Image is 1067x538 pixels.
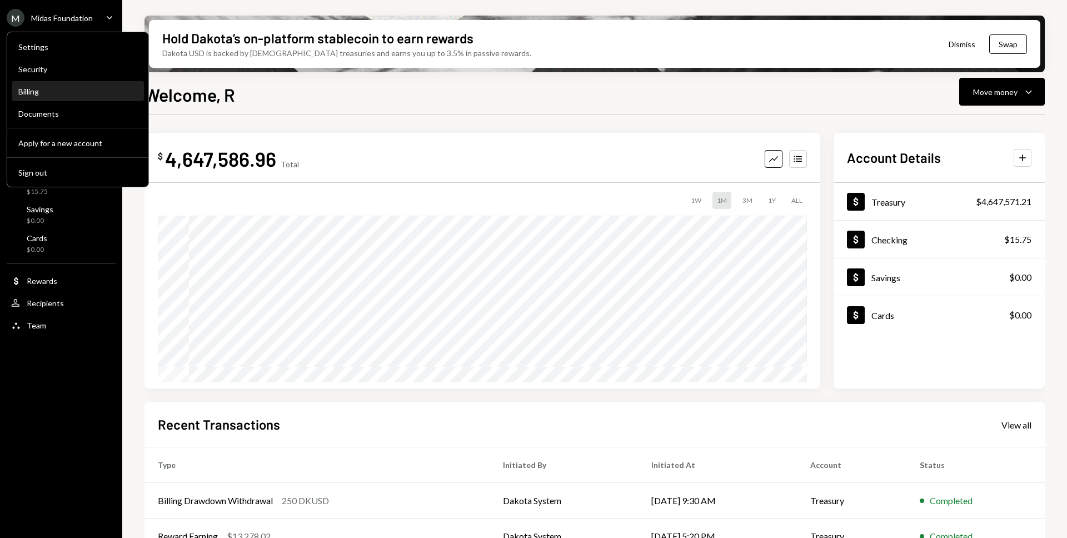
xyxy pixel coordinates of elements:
[7,9,24,27] div: M
[27,187,59,197] div: $15.75
[27,321,46,330] div: Team
[7,293,116,313] a: Recipients
[935,31,989,57] button: Dismiss
[27,245,47,255] div: $0.00
[871,272,900,283] div: Savings
[847,148,941,167] h2: Account Details
[1004,233,1031,246] div: $15.75
[1001,420,1031,431] div: View all
[686,192,706,209] div: 1W
[764,192,780,209] div: 1Y
[18,138,137,148] div: Apply for a new account
[787,192,807,209] div: ALL
[12,103,144,123] a: Documents
[27,233,47,243] div: Cards
[144,447,490,483] th: Type
[18,64,137,74] div: Security
[738,192,757,209] div: 3M
[834,296,1045,333] a: Cards$0.00
[797,483,906,519] td: Treasury
[12,59,144,79] a: Security
[871,310,894,321] div: Cards
[1009,271,1031,284] div: $0.00
[7,271,116,291] a: Rewards
[18,109,137,118] div: Documents
[712,192,731,209] div: 1M
[490,483,638,519] td: Dakota System
[1009,308,1031,322] div: $0.00
[165,146,276,171] div: 4,647,586.96
[959,78,1045,106] button: Move money
[834,183,1045,220] a: Treasury$4,647,571.21
[18,168,137,177] div: Sign out
[973,86,1018,98] div: Move money
[162,29,473,47] div: Hold Dakota’s on-platform stablecoin to earn rewards
[638,447,797,483] th: Initiated At
[638,483,797,519] td: [DATE] 9:30 AM
[18,87,137,96] div: Billing
[281,160,299,169] div: Total
[12,163,144,183] button: Sign out
[7,315,116,335] a: Team
[930,494,973,507] div: Completed
[31,13,93,23] div: Midas Foundation
[282,494,329,507] div: 250 DKUSD
[834,221,1045,258] a: Checking$15.75
[27,205,53,214] div: Savings
[989,34,1027,54] button: Swap
[27,276,57,286] div: Rewards
[871,197,905,207] div: Treasury
[12,81,144,101] a: Billing
[490,447,638,483] th: Initiated By
[871,235,908,245] div: Checking
[162,47,531,59] div: Dakota USD is backed by [DEMOGRAPHIC_DATA] treasuries and earns you up to 3.5% in passive rewards.
[976,195,1031,208] div: $4,647,571.21
[12,133,144,153] button: Apply for a new account
[1001,419,1031,431] a: View all
[144,83,235,106] h1: Welcome, R
[158,151,163,162] div: $
[12,37,144,57] a: Settings
[906,447,1045,483] th: Status
[158,415,280,434] h2: Recent Transactions
[7,201,116,228] a: Savings$0.00
[158,494,273,507] div: Billing Drawdown Withdrawal
[18,42,137,52] div: Settings
[834,258,1045,296] a: Savings$0.00
[27,216,53,226] div: $0.00
[27,298,64,308] div: Recipients
[7,230,116,257] a: Cards$0.00
[797,447,906,483] th: Account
